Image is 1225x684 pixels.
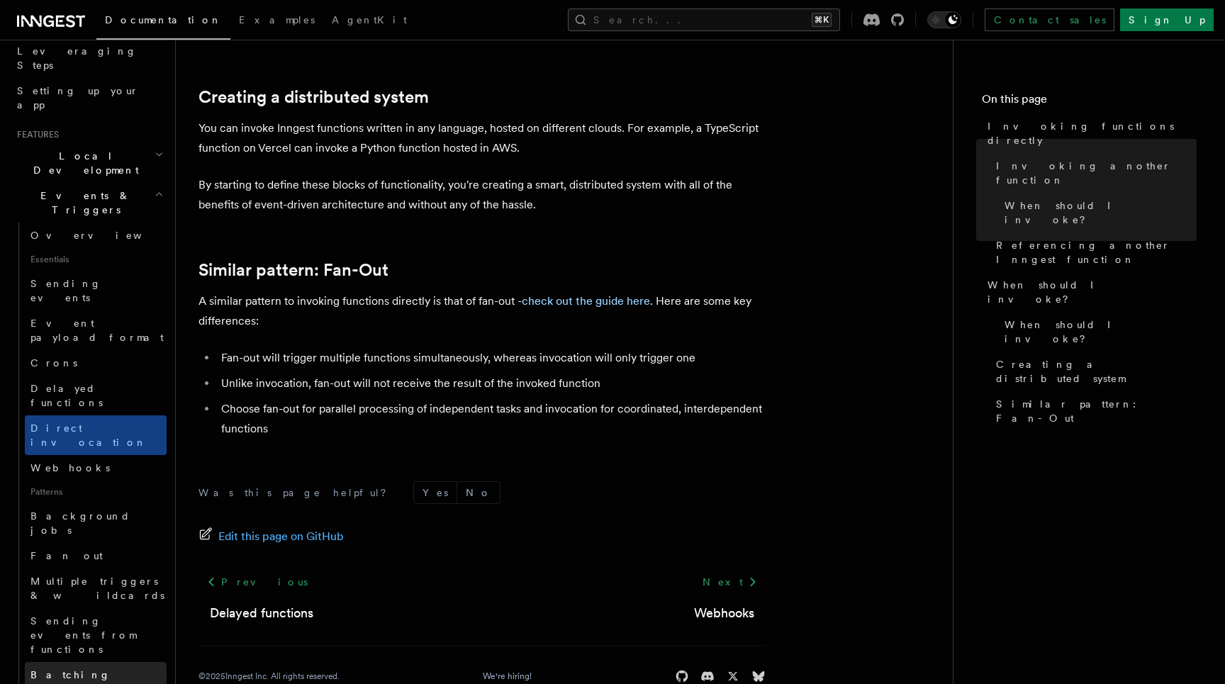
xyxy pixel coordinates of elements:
[927,11,961,28] button: Toggle dark mode
[239,14,315,26] span: Examples
[11,78,167,118] a: Setting up your app
[217,348,766,368] li: Fan-out will trigger multiple functions simultaneously, whereas invocation will only trigger one
[999,312,1197,352] a: When should I invoke?
[198,527,344,546] a: Edit this page on GitHub
[25,415,167,455] a: Direct invocation
[990,232,1197,272] a: Referencing another Inngest function
[210,603,313,623] a: Delayed functions
[522,294,650,308] a: check out the guide here
[996,238,1197,267] span: Referencing another Inngest function
[988,119,1197,147] span: Invoking functions directly
[30,318,164,343] span: Event payload format
[11,149,155,177] span: Local Development
[218,527,344,546] span: Edit this page on GitHub
[483,671,532,682] a: We're hiring!
[11,38,167,78] a: Leveraging Steps
[990,153,1197,193] a: Invoking another function
[982,113,1197,153] a: Invoking functions directly
[25,543,167,568] a: Fan out
[198,486,396,500] p: Was this page helpful?
[414,482,457,503] button: Yes
[30,230,177,241] span: Overview
[25,568,167,608] a: Multiple triggers & wildcards
[996,357,1197,386] span: Creating a distributed system
[11,143,167,183] button: Local Development
[25,223,167,248] a: Overview
[30,462,110,473] span: Webhooks
[25,503,167,543] a: Background jobs
[996,397,1197,425] span: Similar pattern: Fan-Out
[982,91,1197,113] h4: On this page
[198,175,766,215] p: By starting to define these blocks of functionality, you're creating a smart, distributed system ...
[1005,198,1197,227] span: When should I invoke?
[812,13,832,27] kbd: ⌘K
[198,291,766,331] p: A similar pattern to invoking functions directly is that of fan-out - . Here are some key differe...
[25,481,167,503] span: Patterns
[985,9,1114,31] a: Contact sales
[25,271,167,310] a: Sending events
[11,183,167,223] button: Events & Triggers
[694,569,766,595] a: Next
[990,391,1197,431] a: Similar pattern: Fan-Out
[332,14,407,26] span: AgentKit
[105,14,222,26] span: Documentation
[30,615,136,655] span: Sending events from functions
[1005,318,1197,346] span: When should I invoke?
[30,357,77,369] span: Crons
[230,4,323,38] a: Examples
[198,671,340,682] div: © 2025 Inngest Inc. All rights reserved.
[217,399,766,439] li: Choose fan-out for parallel processing of independent tasks and invocation for coordinated, inter...
[323,4,415,38] a: AgentKit
[30,510,130,536] span: Background jobs
[30,383,103,408] span: Delayed functions
[198,87,429,107] a: Creating a distributed system
[1120,9,1214,31] a: Sign Up
[25,350,167,376] a: Crons
[25,248,167,271] span: Essentials
[988,278,1197,306] span: When should I invoke?
[25,455,167,481] a: Webhooks
[198,118,766,158] p: You can invoke Inngest functions written in any language, hosted on different clouds. For example...
[198,260,388,280] a: Similar pattern: Fan-Out
[25,310,167,350] a: Event payload format
[217,374,766,393] li: Unlike invocation, fan-out will not receive the result of the invoked function
[30,278,101,303] span: Sending events
[30,576,164,601] span: Multiple triggers & wildcards
[96,4,230,40] a: Documentation
[568,9,840,31] button: Search...⌘K
[17,45,137,71] span: Leveraging Steps
[198,569,315,595] a: Previous
[25,376,167,415] a: Delayed functions
[982,272,1197,312] a: When should I invoke?
[457,482,500,503] button: No
[17,85,139,111] span: Setting up your app
[990,352,1197,391] a: Creating a distributed system
[11,129,59,140] span: Features
[25,608,167,662] a: Sending events from functions
[11,189,155,217] span: Events & Triggers
[999,193,1197,232] a: When should I invoke?
[996,159,1197,187] span: Invoking another function
[30,422,147,448] span: Direct invocation
[30,550,103,561] span: Fan out
[694,603,754,623] a: Webhooks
